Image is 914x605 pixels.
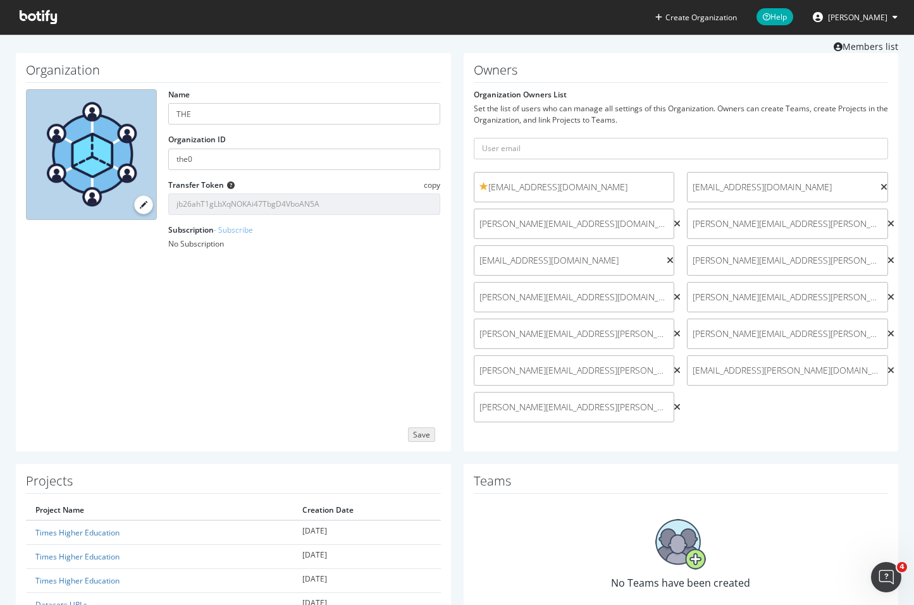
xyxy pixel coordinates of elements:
input: name [168,103,440,125]
div: I do not know what this means: Through Teams? Where is Teams? [46,15,243,55]
span: [PERSON_NAME][EMAIL_ADDRESS][PERSON_NAME][DOMAIN_NAME] [479,327,669,340]
input: User email [474,138,889,159]
div: No Subscription [168,238,440,249]
span: [EMAIL_ADDRESS][PERSON_NAME][DOMAIN_NAME] [693,364,882,377]
td: [DATE] [293,544,441,568]
button: Save [408,427,435,442]
a: Times Higher Education [35,527,120,538]
b: What Teams Are: [20,206,105,216]
button: Upload attachment [60,414,70,424]
li: Click on your user menu in the bottom left corner of the navigation bar [30,123,233,146]
span: Help [757,8,793,25]
span: [PERSON_NAME][EMAIL_ADDRESS][PERSON_NAME][DOMAIN_NAME] [693,254,882,267]
button: go back [8,5,32,29]
td: [DATE] [293,569,441,593]
span: [EMAIL_ADDRESS][DOMAIN_NAME] [479,254,662,267]
span: [PERSON_NAME][EMAIL_ADDRESS][PERSON_NAME][DOMAIN_NAME] [693,327,882,340]
span: [PERSON_NAME][EMAIL_ADDRESS][DOMAIN_NAME] [479,291,669,303]
div: Save [413,429,430,440]
label: Name [168,89,190,100]
button: Create Organization [655,11,738,23]
span: 4 [897,562,907,572]
iframe: Intercom live chat [871,562,901,592]
label: Subscription [168,224,253,235]
span: [EMAIL_ADDRESS][DOMAIN_NAME] [479,181,669,193]
li: Select the Organization where you are an Owner [30,149,233,173]
label: Organization ID [168,134,226,145]
div: Customer Support says… [10,65,243,463]
a: Times Higher Education [35,575,120,586]
button: Emoji picker [20,414,30,424]
a: Source reference 9275986: [61,163,71,173]
span: copy [424,180,440,190]
span: No Teams have been created [611,576,750,590]
div: I do not know what this means: Through Teams? Where is Teams? [56,23,233,47]
a: Source reference 9276176: [84,350,94,360]
h1: Owners [474,63,889,83]
button: Send a message… [217,409,237,429]
input: Organization ID [168,149,440,170]
span: [EMAIL_ADDRESS][DOMAIN_NAME] [693,181,875,193]
span: Emer McCourt [828,12,887,23]
span: [PERSON_NAME][EMAIL_ADDRESS][PERSON_NAME][DOMAIN_NAME] [693,291,882,303]
div: Teams are groups of users within your Organization that are defined by a combination of projects,... [20,224,233,286]
th: Creation Date [293,500,441,520]
textarea: Message… [11,388,242,409]
a: Members list [834,37,898,53]
img: Profile image for Customer Support [36,7,56,27]
button: Gif picker [40,414,50,424]
div: Set the list of users who can manage all settings of this Organization. Owners can create Teams, ... [474,103,889,125]
span: [PERSON_NAME][EMAIL_ADDRESS][PERSON_NAME][DOMAIN_NAME] [479,401,669,413]
h1: Teams [474,474,889,494]
button: [PERSON_NAME] [803,7,908,27]
b: If You Don't Have Teams Set Up Yet: [20,293,200,303]
span: [PERSON_NAME][EMAIL_ADDRESS][PERSON_NAME][DOMAIN_NAME] [693,217,882,230]
a: - Subscribe [214,224,253,235]
h1: Customer Support [61,12,152,21]
li: You'll see a "Teams" section where you can view and manage your teams [30,176,233,199]
span: [PERSON_NAME][EMAIL_ADDRESS][DOMAIN_NAME] [479,217,669,230]
label: Transfer Token [168,180,224,190]
div: Teams are part of our Organizations feature in Botify. Here's where to find and access Teams: [20,73,233,97]
div: When creating or editing Alert Groups, you'll see a "Manage your teams in Organizations" link tha... [20,312,233,398]
b: Accessing Teams: [20,104,108,114]
h1: Projects [26,474,441,494]
label: Organization Owners List [474,89,567,100]
img: No Teams have been created [655,519,706,570]
a: Source reference 9275987: [156,136,166,146]
h1: Organization [26,63,441,83]
span: [PERSON_NAME][EMAIL_ADDRESS][PERSON_NAME][DOMAIN_NAME] [479,364,669,377]
a: Times Higher Education [35,551,120,562]
th: Project Name [26,500,293,520]
button: Home [221,5,245,29]
div: Emer says… [10,15,243,65]
div: Teams are part of our Organizations feature in Botify. Here's where to find and access Teams:Acce... [10,65,243,461]
td: [DATE] [293,520,441,545]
